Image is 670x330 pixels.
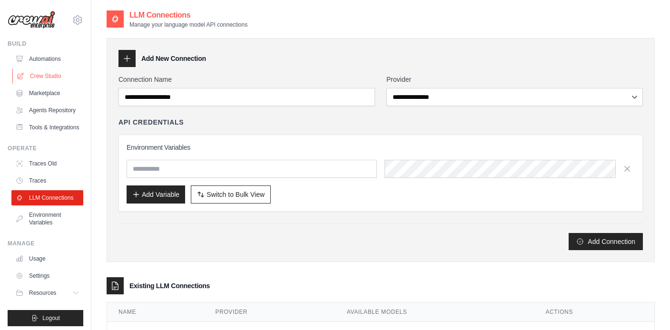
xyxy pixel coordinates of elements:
button: Resources [11,285,83,301]
h4: API Credentials [118,117,184,127]
a: Marketplace [11,86,83,101]
a: Settings [11,268,83,283]
div: Build [8,40,83,48]
label: Connection Name [118,75,375,84]
a: Traces Old [11,156,83,171]
a: Crew Studio [12,68,84,84]
th: Name [107,302,204,322]
a: Automations [11,51,83,67]
button: Add Variable [127,185,185,204]
a: LLM Connections [11,190,83,205]
a: Agents Repository [11,103,83,118]
h3: Add New Connection [141,54,206,63]
label: Provider [386,75,643,84]
div: Operate [8,145,83,152]
button: Logout [8,310,83,326]
button: Add Connection [569,233,643,250]
h2: LLM Connections [129,10,247,21]
img: Logo [8,11,55,29]
a: Traces [11,173,83,188]
div: Manage [8,240,83,247]
th: Provider [204,302,335,322]
th: Actions [534,302,654,322]
span: Logout [42,314,60,322]
span: Switch to Bulk View [207,190,265,199]
a: Usage [11,251,83,266]
a: Tools & Integrations [11,120,83,135]
h3: Existing LLM Connections [129,281,210,291]
p: Manage your language model API connections [129,21,247,29]
h3: Environment Variables [127,143,635,152]
span: Resources [29,289,56,297]
button: Switch to Bulk View [191,185,271,204]
a: Environment Variables [11,207,83,230]
th: Available Models [335,302,534,322]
